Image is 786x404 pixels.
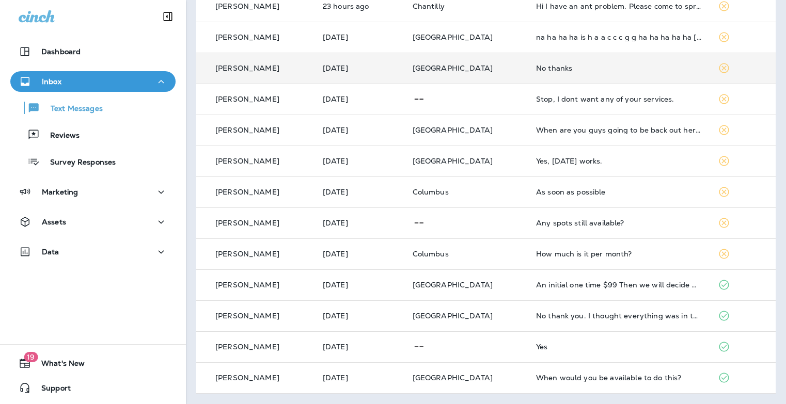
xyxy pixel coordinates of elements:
[536,219,701,227] div: Any spots still available?
[31,359,85,371] span: What's New
[215,312,279,320] p: [PERSON_NAME]
[215,2,279,10] p: [PERSON_NAME]
[41,47,81,56] p: Dashboard
[10,353,176,374] button: 19What's New
[323,374,396,382] p: Aug 16, 2025 04:19 AM
[413,63,493,73] span: [GEOGRAPHIC_DATA]
[42,188,78,196] p: Marketing
[536,188,701,196] div: As soon as possible
[536,33,701,41] div: na ha ha ha is h a a c c c g g ha ha ha ha ha hm g ha ha jd jd jd h jd ha ha g f rs fa claire's o...
[536,343,701,351] div: Yes
[536,2,701,10] div: Hi I have an ant problem. Please come to spray.
[413,280,493,289] span: [GEOGRAPHIC_DATA]
[323,250,396,258] p: Aug 16, 2025 11:28 AM
[536,281,701,289] div: An initial one time $99 Then we will decide whether to continue or not
[215,343,279,351] p: [PERSON_NAME]
[323,64,396,72] p: Aug 16, 2025 06:26 PM
[323,219,396,227] p: Aug 16, 2025 12:00 PM
[10,71,176,92] button: Inbox
[10,124,176,146] button: Reviews
[536,126,701,134] div: When are you guys going to be back out here?
[42,218,66,226] p: Assets
[40,104,103,114] p: Text Messages
[215,188,279,196] p: [PERSON_NAME]
[413,187,449,197] span: Columbus
[536,250,701,258] div: How much is it per month?
[323,2,396,10] p: Aug 17, 2025 10:26 AM
[215,281,279,289] p: [PERSON_NAME]
[42,248,59,256] p: Data
[10,97,176,119] button: Text Messages
[40,158,116,168] p: Survey Responses
[10,151,176,172] button: Survey Responses
[24,352,38,362] span: 19
[536,157,701,165] div: Yes, Monday works.
[536,64,701,72] div: No thanks
[323,95,396,103] p: Aug 16, 2025 05:58 PM
[536,374,701,382] div: When would you be available to do this?
[215,64,279,72] p: [PERSON_NAME]
[323,312,396,320] p: Aug 16, 2025 08:51 AM
[31,384,71,396] span: Support
[215,250,279,258] p: [PERSON_NAME]
[215,33,279,41] p: [PERSON_NAME]
[413,33,493,42] span: [GEOGRAPHIC_DATA]
[536,95,701,103] div: Stop, I dont want any of your services.
[323,33,396,41] p: Aug 16, 2025 07:04 PM
[10,212,176,232] button: Assets
[323,281,396,289] p: Aug 16, 2025 09:51 AM
[323,157,396,165] p: Aug 16, 2025 04:13 PM
[215,95,279,103] p: [PERSON_NAME]
[413,311,493,320] span: [GEOGRAPHIC_DATA]
[153,6,182,27] button: Collapse Sidebar
[413,125,493,135] span: [GEOGRAPHIC_DATA]
[323,188,396,196] p: Aug 16, 2025 01:33 PM
[215,126,279,134] p: [PERSON_NAME]
[10,378,176,398] button: Support
[323,126,396,134] p: Aug 16, 2025 05:41 PM
[413,249,449,258] span: Columbus
[10,41,176,62] button: Dashboard
[215,157,279,165] p: [PERSON_NAME]
[413,2,445,11] span: Chantilly
[413,156,493,166] span: [GEOGRAPHIC_DATA]
[323,343,396,351] p: Aug 16, 2025 08:20 AM
[215,374,279,382] p: [PERSON_NAME]
[10,182,176,202] button: Marketing
[10,241,176,262] button: Data
[536,312,701,320] div: No thank you. I thought everything was in the package I have because they had told it was for eve...
[215,219,279,227] p: [PERSON_NAME]
[42,77,61,86] p: Inbox
[413,373,493,382] span: [GEOGRAPHIC_DATA]
[40,131,80,141] p: Reviews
